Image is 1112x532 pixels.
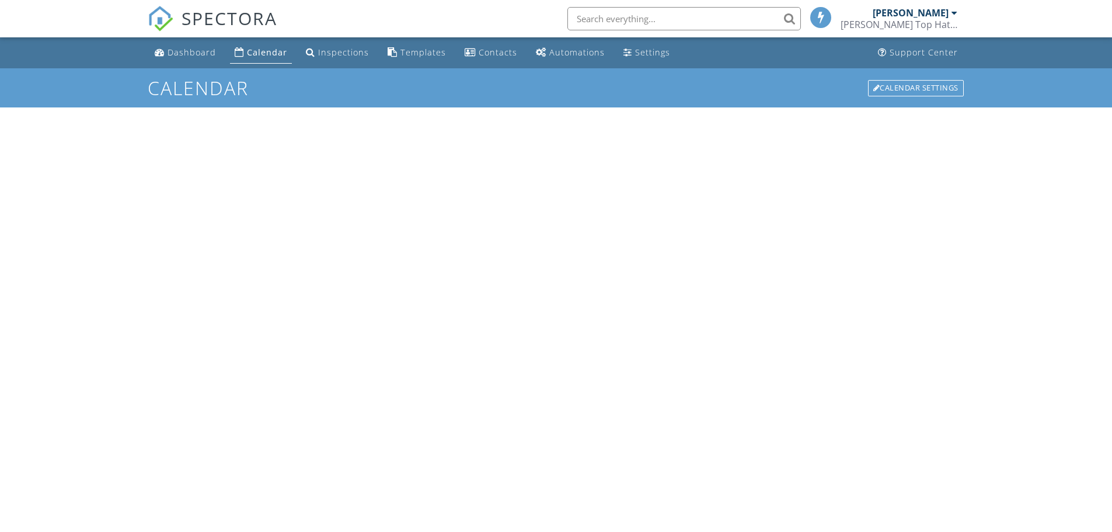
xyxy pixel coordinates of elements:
[873,42,963,64] a: Support Center
[148,16,277,40] a: SPECTORA
[549,47,605,58] div: Automations
[460,42,522,64] a: Contacts
[383,42,451,64] a: Templates
[531,42,609,64] a: Automations (Basic)
[479,47,517,58] div: Contacts
[301,42,374,64] a: Inspections
[318,47,369,58] div: Inspections
[168,47,216,58] div: Dashboard
[868,80,964,96] div: Calendar Settings
[841,19,957,30] div: Ables Top Hat Home Services
[890,47,958,58] div: Support Center
[619,42,675,64] a: Settings
[567,7,801,30] input: Search everything...
[400,47,446,58] div: Templates
[230,42,292,64] a: Calendar
[873,7,949,19] div: [PERSON_NAME]
[148,6,173,32] img: The Best Home Inspection Software - Spectora
[247,47,287,58] div: Calendar
[150,42,221,64] a: Dashboard
[867,79,965,98] a: Calendar Settings
[182,6,277,30] span: SPECTORA
[635,47,670,58] div: Settings
[148,78,965,98] h1: Calendar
